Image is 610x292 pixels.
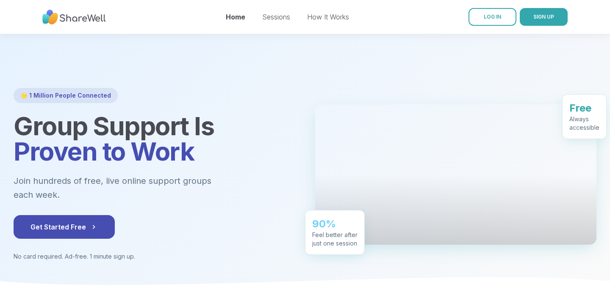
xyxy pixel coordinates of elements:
[14,174,258,202] p: Join hundreds of free, live online support groups each week.
[226,13,245,21] a: Home
[312,217,358,230] div: 90%
[14,136,194,166] span: Proven to Work
[533,14,554,20] span: SIGN UP
[262,13,290,21] a: Sessions
[520,8,568,26] button: SIGN UP
[307,13,349,21] a: How It Works
[569,115,599,131] div: Always accessible
[312,230,358,247] div: Feel better after just one session
[469,8,516,26] a: LOG IN
[42,5,106,29] img: ShareWell Nav Logo
[484,14,501,20] span: LOG IN
[14,88,118,103] div: 🌟 1 Million People Connected
[30,222,98,232] span: Get Started Free
[14,252,295,261] p: No card required. Ad-free. 1 minute sign up.
[14,215,115,239] button: Get Started Free
[569,101,599,115] div: Free
[14,113,295,164] h1: Group Support Is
